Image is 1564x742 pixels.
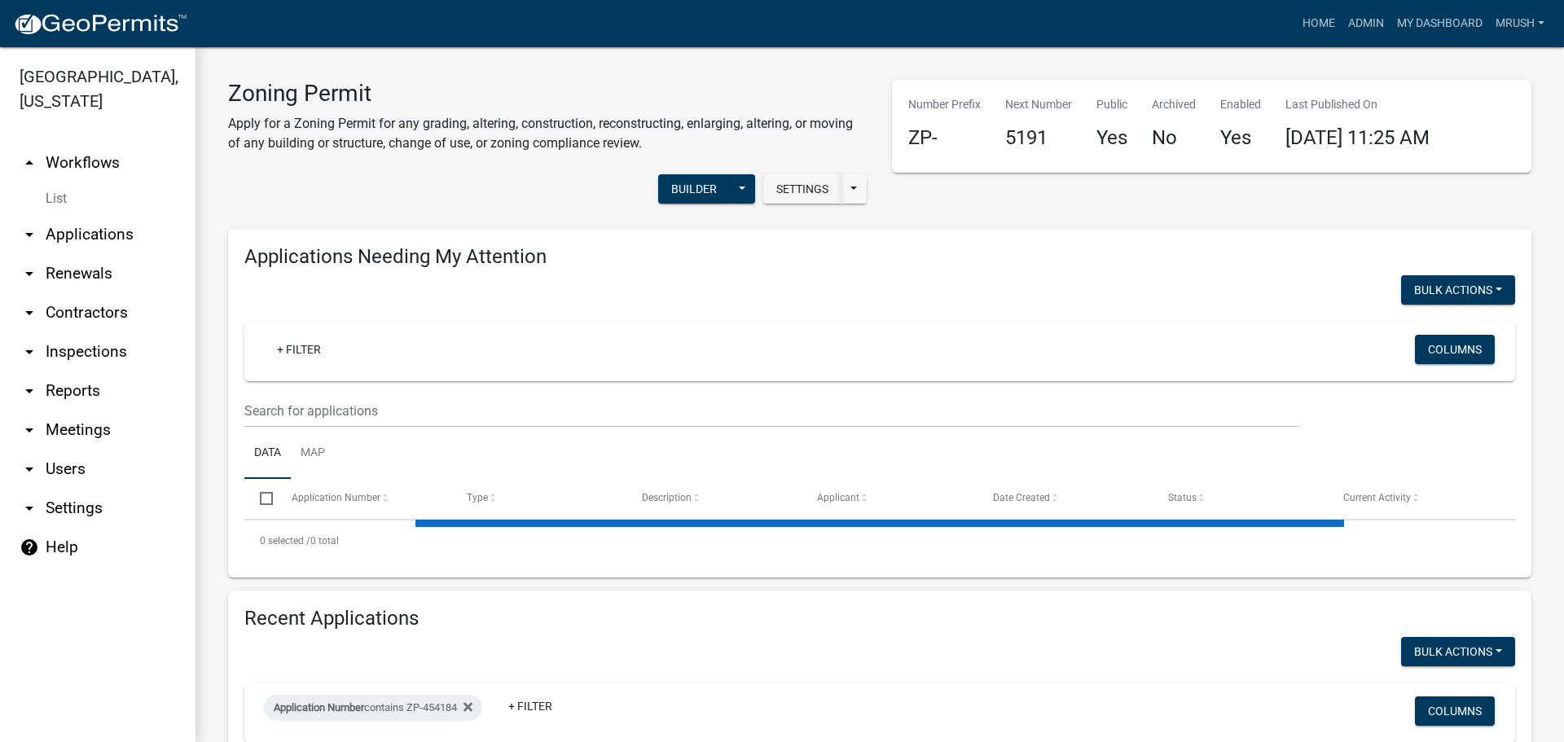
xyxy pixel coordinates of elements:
i: help [20,538,39,557]
a: MRush [1489,8,1551,39]
div: 0 total [244,520,1515,561]
p: Public [1096,96,1127,113]
span: Application Number [274,701,364,713]
span: Status [1168,492,1197,503]
datatable-header-cell: Status [1153,479,1328,518]
i: arrow_drop_down [20,225,39,244]
h4: Yes [1096,126,1127,150]
span: Applicant [817,492,859,503]
a: Admin [1342,8,1390,39]
div: contains ZP-454184 [264,695,482,721]
i: arrow_drop_down [20,342,39,362]
i: arrow_drop_up [20,153,39,173]
datatable-header-cell: Applicant [802,479,977,518]
p: Last Published On [1285,96,1430,113]
i: arrow_drop_down [20,420,39,440]
h4: No [1152,126,1196,150]
i: arrow_drop_down [20,498,39,518]
datatable-header-cell: Select [244,479,275,518]
span: 0 selected / [260,535,310,547]
datatable-header-cell: Application Number [275,479,450,518]
p: Next Number [1005,96,1072,113]
a: My Dashboard [1390,8,1489,39]
button: Settings [763,174,841,204]
datatable-header-cell: Type [451,479,626,518]
datatable-header-cell: Current Activity [1328,479,1503,518]
span: Current Activity [1343,492,1411,503]
i: arrow_drop_down [20,459,39,479]
h4: 5191 [1005,126,1072,150]
button: Builder [658,174,730,204]
button: Bulk Actions [1401,637,1515,666]
span: Application Number [292,492,380,503]
a: Map [291,428,335,480]
p: Number Prefix [908,96,981,113]
p: Apply for a Zoning Permit for any grading, altering, construction, reconstructing, enlarging, alt... [228,114,868,153]
p: Enabled [1220,96,1261,113]
datatable-header-cell: Description [626,479,802,518]
span: Date Created [993,492,1050,503]
h4: Applications Needing My Attention [244,245,1515,269]
i: arrow_drop_down [20,303,39,323]
p: Archived [1152,96,1196,113]
i: arrow_drop_down [20,381,39,401]
button: Columns [1415,335,1495,364]
i: arrow_drop_down [20,264,39,283]
input: Search for applications [244,394,1299,428]
datatable-header-cell: Date Created [977,479,1152,518]
h3: Zoning Permit [228,80,868,108]
a: + Filter [495,692,565,721]
button: Bulk Actions [1401,275,1515,305]
h4: Recent Applications [244,607,1515,630]
span: [DATE] 11:25 AM [1285,126,1430,149]
span: Type [467,492,488,503]
a: + Filter [264,335,334,364]
h4: Yes [1220,126,1261,150]
a: Data [244,428,291,480]
a: Home [1296,8,1342,39]
h4: ZP- [908,126,981,150]
button: Columns [1415,696,1495,726]
span: Description [642,492,692,503]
